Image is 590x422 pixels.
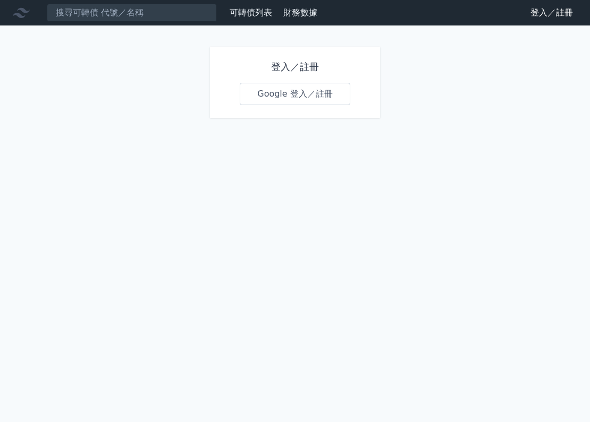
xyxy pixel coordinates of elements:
a: 登入／註冊 [522,4,581,21]
input: 搜尋可轉債 代號／名稱 [47,4,217,22]
a: Google 登入／註冊 [240,83,350,105]
a: 可轉債列表 [230,7,272,18]
a: 財務數據 [283,7,317,18]
h1: 登入／註冊 [240,59,350,74]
